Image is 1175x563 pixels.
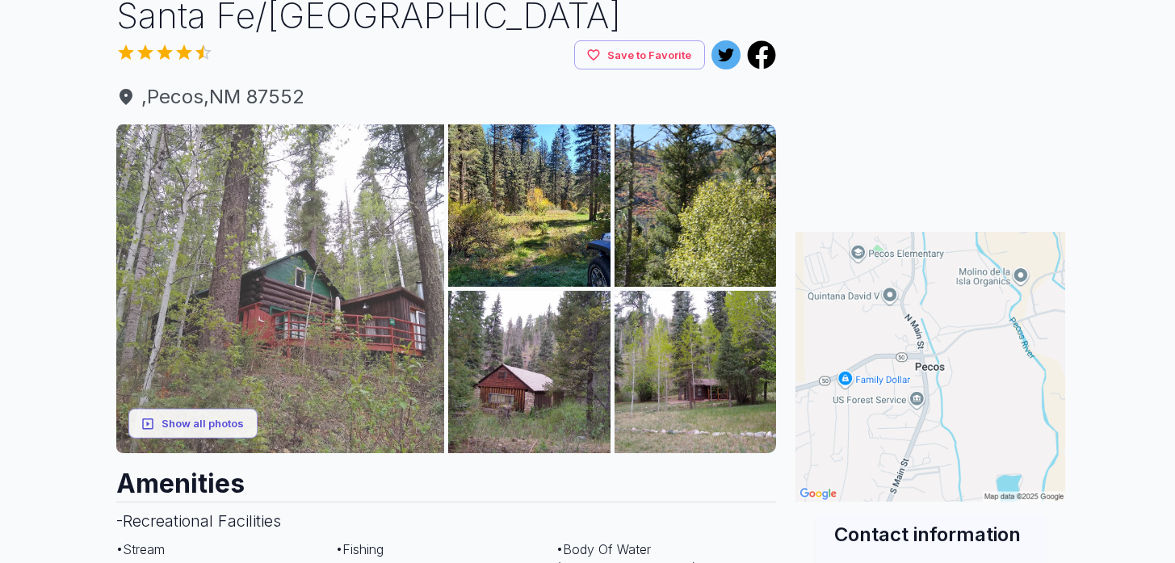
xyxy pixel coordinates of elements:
[128,409,258,439] button: Show all photos
[448,291,611,453] img: AAcXr8q8NgwxrI3yFJexoQ1lBpjgOTf2QO6wcb4K7QZ7tJHu5x3lRr83fysfL0aqK2YcoUrx3ER-koH-_7PzNz0xIg49lq-BH...
[116,453,777,502] h2: Amenities
[116,541,165,557] span: • Stream
[795,232,1065,502] img: Map for Santa Fe/Holy Ghost Campground
[116,82,777,111] a: ,Pecos,NM 87552
[574,40,705,70] button: Save to Favorite
[116,502,777,540] h3: - Recreational Facilities
[336,541,384,557] span: • Fishing
[615,291,777,453] img: AAcXr8pee7urH4sidrwSOewA9Ta5eOECW2pBI4tg3kkjmhuM9gatFyvXzpE-iFUb0EGMW7XQe_627L_Bd7Kj0zM7wQW-eEx1B...
[834,521,1026,548] h2: Contact information
[448,124,611,287] img: AAcXr8oaFS8GH0D8CMcDI6x5pNH4GjDHIo7_y7DctHltSCWAFccyX1noYW0yhUkKspX98HONl1tlsGaGWIR6K6h-5EbJttNqs...
[116,124,445,453] img: AAcXr8rJ_XsYOqP4Rm9axPYQ6J-AIttkrPxRdR4q0vPOXFlQ6k-f8XPXA-pvAuIU0V3PwJr3rQhopQfaEJIWWHFDEhLlgLNUA...
[116,82,777,111] span: , Pecos , NM 87552
[615,124,777,287] img: AAcXr8qcR_Fd_sGayRXWXKv7B1qMBjlfAVOAj-kArjEhJBtlXOLwoCEGZF-FIDYRTrZrvoFL7Y-XdLnZoYX7pwzDvlbBrJSMK...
